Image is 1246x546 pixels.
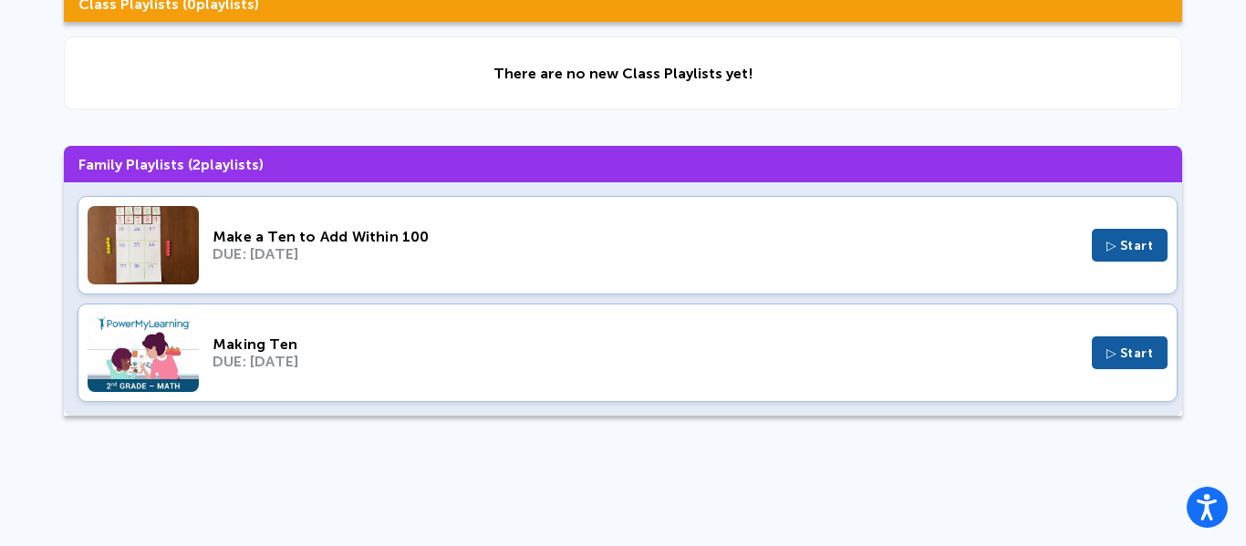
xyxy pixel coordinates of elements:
[64,146,1182,182] h3: Family Playlists ( playlists)
[1106,345,1154,361] span: ▷ Start
[213,335,1078,353] div: Making Ten
[213,245,1078,263] div: DUE: [DATE]
[1106,238,1154,253] span: ▷ Start
[88,314,199,392] img: Thumbnail
[192,156,201,173] span: 2
[213,228,1078,245] div: Make a Ten to Add Within 100
[88,206,199,284] img: Thumbnail
[1092,229,1168,262] button: ▷ Start
[493,65,753,82] div: There are no new Class Playlists yet!
[1092,336,1168,369] button: ▷ Start
[213,353,1078,370] div: DUE: [DATE]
